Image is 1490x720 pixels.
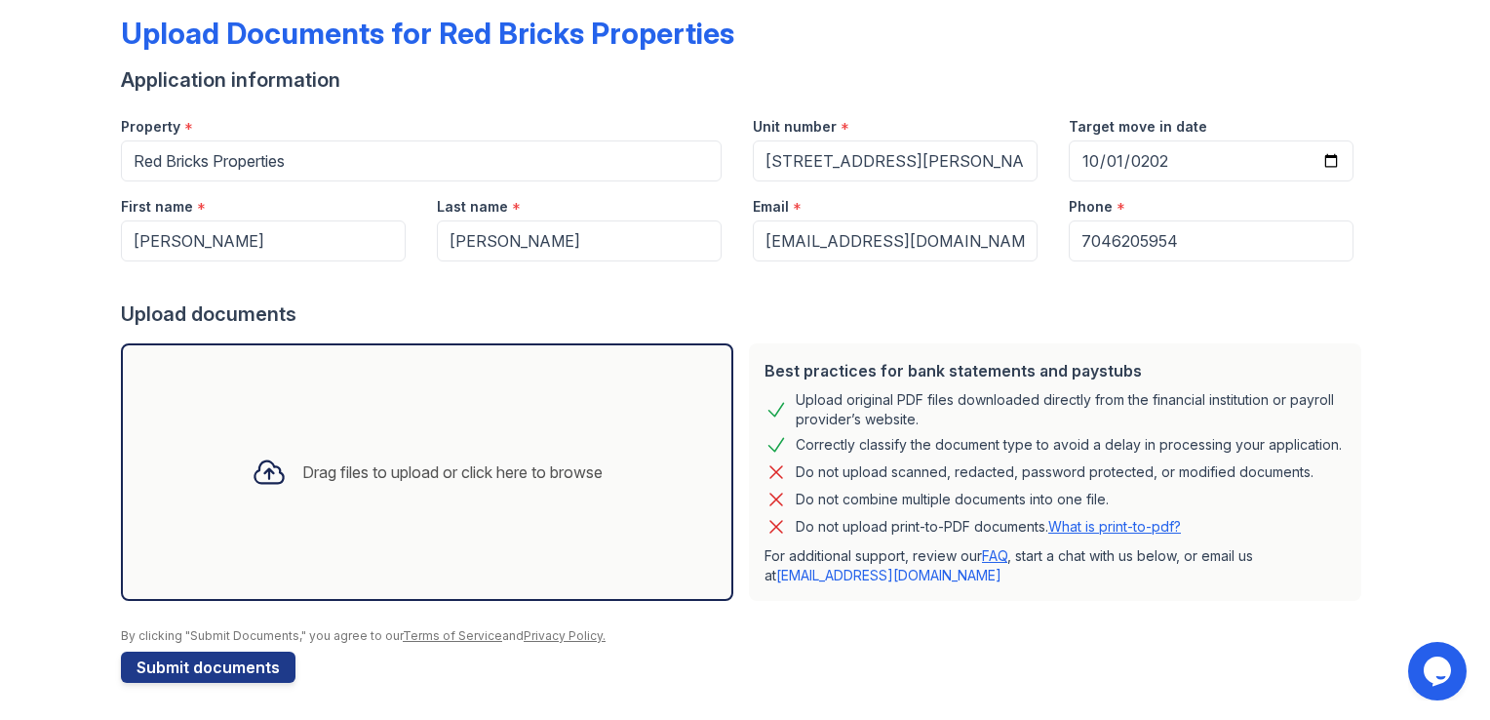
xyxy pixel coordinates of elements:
p: Do not upload print-to-PDF documents. [796,517,1181,537]
button: Submit documents [121,652,295,683]
a: FAQ [982,547,1007,564]
label: First name [121,197,193,217]
label: Property [121,117,180,137]
a: [EMAIL_ADDRESS][DOMAIN_NAME] [776,567,1001,583]
label: Unit number [753,117,837,137]
div: Upload documents [121,300,1369,328]
div: By clicking "Submit Documents," you agree to our and [121,628,1369,644]
div: Application information [121,66,1369,94]
a: What is print-to-pdf? [1048,518,1181,535]
a: Privacy Policy. [524,628,606,643]
a: Terms of Service [403,628,502,643]
iframe: chat widget [1408,642,1470,700]
label: Phone [1069,197,1113,217]
div: Best practices for bank statements and paystubs [765,359,1346,382]
div: Upload original PDF files downloaded directly from the financial institution or payroll provider’... [796,390,1346,429]
p: For additional support, review our , start a chat with us below, or email us at [765,546,1346,585]
label: Email [753,197,789,217]
div: Correctly classify the document type to avoid a delay in processing your application. [796,433,1342,457]
div: Upload Documents for Red Bricks Properties [121,16,734,51]
div: Do not upload scanned, redacted, password protected, or modified documents. [796,460,1314,484]
label: Last name [437,197,508,217]
label: Target move in date [1069,117,1207,137]
div: Drag files to upload or click here to browse [302,460,603,484]
div: Do not combine multiple documents into one file. [796,488,1109,511]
